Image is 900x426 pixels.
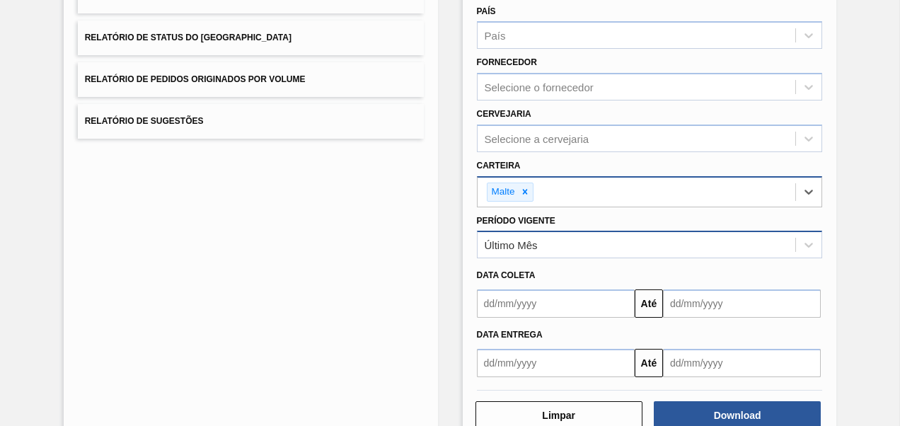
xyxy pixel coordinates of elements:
[85,33,292,42] span: Relatório de Status do [GEOGRAPHIC_DATA]
[477,349,635,377] input: dd/mm/yyyy
[487,183,517,201] div: Malte
[485,239,538,251] div: Último Mês
[85,74,306,84] span: Relatório de Pedidos Originados por Volume
[663,349,821,377] input: dd/mm/yyyy
[485,81,594,93] div: Selecione o fornecedor
[85,116,204,126] span: Relatório de Sugestões
[477,289,635,318] input: dd/mm/yyyy
[485,30,506,42] div: País
[477,270,536,280] span: Data coleta
[78,21,424,55] button: Relatório de Status do [GEOGRAPHIC_DATA]
[635,289,663,318] button: Até
[477,57,537,67] label: Fornecedor
[78,104,424,139] button: Relatório de Sugestões
[485,132,589,144] div: Selecione a cervejaria
[477,109,531,119] label: Cervejaria
[635,349,663,377] button: Até
[477,330,543,340] span: Data Entrega
[477,161,521,171] label: Carteira
[663,289,821,318] input: dd/mm/yyyy
[78,62,424,97] button: Relatório de Pedidos Originados por Volume
[477,6,496,16] label: País
[477,216,555,226] label: Período Vigente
